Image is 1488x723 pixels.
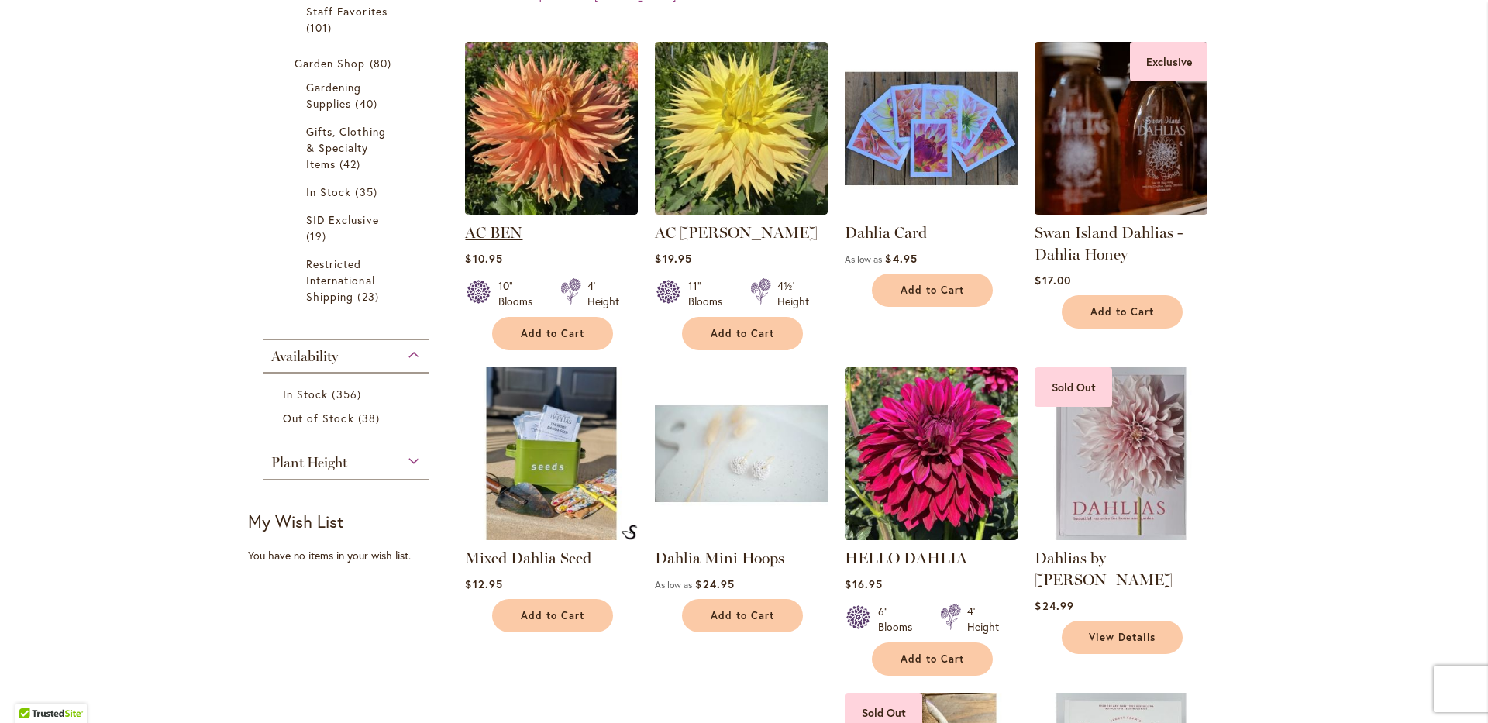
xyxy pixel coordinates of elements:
[339,156,364,172] span: 42
[655,549,784,567] a: Dahlia Mini Hoops
[492,317,613,350] button: Add to Cart
[521,327,584,340] span: Add to Cart
[1035,42,1207,215] img: Swan Island Dahlias - Dahlia Honey
[271,454,347,471] span: Plant Height
[682,599,803,632] button: Add to Cart
[12,668,55,711] iframe: Launch Accessibility Center
[306,123,391,172] a: Gifts, Clothing &amp; Specialty Items
[845,203,1018,218] a: Group shot of Dahlia Cards
[521,609,584,622] span: Add to Cart
[248,510,343,532] strong: My Wish List
[872,274,993,307] button: Add to Cart
[711,609,774,622] span: Add to Cart
[355,184,381,200] span: 35
[682,317,803,350] button: Add to Cart
[294,55,402,71] a: Garden Shop
[306,79,391,112] a: Gardening Supplies
[845,577,882,591] span: $16.95
[283,411,354,425] span: Out of Stock
[1035,549,1173,589] a: Dahlias by [PERSON_NAME]
[655,528,828,543] a: Dahlia Mini Hoops
[901,284,964,297] span: Add to Cart
[248,548,455,563] div: You have no items in your wish list.
[777,278,809,309] div: 4½' Height
[845,528,1018,543] a: Hello Dahlia
[1035,598,1073,613] span: $24.99
[1035,223,1183,263] a: Swan Island Dahlias - Dahlia Honey
[465,528,638,543] a: Mixed Dahlia Seed Mixed Dahlia Seed
[621,525,638,540] img: Mixed Dahlia Seed
[655,579,692,590] span: As low as
[845,549,967,567] a: HELLO DAHLIA
[306,3,391,36] a: Staff Favorites
[872,642,993,676] button: Add to Cart
[283,387,328,401] span: In Stock
[465,223,522,242] a: AC BEN
[498,278,542,309] div: 10" Blooms
[357,288,382,305] span: 23
[465,203,638,218] a: AC BEN
[306,228,330,244] span: 19
[655,251,691,266] span: $19.95
[1090,305,1154,318] span: Add to Cart
[587,278,619,309] div: 4' Height
[1062,295,1183,329] button: Add to Cart
[655,223,818,242] a: AC [PERSON_NAME]
[901,652,964,666] span: Add to Cart
[355,95,381,112] span: 40
[711,327,774,340] span: Add to Cart
[370,55,395,71] span: 80
[1035,203,1207,218] a: Swan Island Dahlias - Dahlia Honey Exclusive
[1130,42,1207,81] div: Exclusive
[655,42,828,215] img: AC Jeri
[465,367,638,540] img: Mixed Dahlia Seed
[1035,367,1207,540] img: Dahlias by Naomi Slade - FRONT
[306,184,351,199] span: In Stock
[306,184,391,200] a: In Stock
[332,386,364,402] span: 356
[1035,528,1207,543] a: Dahlias by Naomi Slade - FRONT Sold Out
[845,367,1018,540] img: Hello Dahlia
[465,577,502,591] span: $12.95
[306,212,391,244] a: SID Exclusive
[492,599,613,632] button: Add to Cart
[306,19,336,36] span: 101
[306,80,361,111] span: Gardening Supplies
[695,577,734,591] span: $24.95
[283,386,414,402] a: In Stock 356
[1035,273,1070,287] span: $17.00
[358,410,384,426] span: 38
[845,253,882,265] span: As low as
[1035,367,1112,407] div: Sold Out
[271,348,338,365] span: Availability
[878,604,921,635] div: 6" Blooms
[306,256,391,305] a: Restricted International Shipping
[465,549,591,567] a: Mixed Dahlia Seed
[885,251,917,266] span: $4.95
[465,42,638,215] img: AC BEN
[306,212,379,227] span: SID Exclusive
[845,42,1018,215] img: Group shot of Dahlia Cards
[845,223,927,242] a: Dahlia Card
[1089,631,1156,644] span: View Details
[306,256,375,304] span: Restricted International Shipping
[294,56,366,71] span: Garden Shop
[306,124,386,171] span: Gifts, Clothing & Specialty Items
[1062,621,1183,654] a: View Details
[655,367,828,540] img: Dahlia Mini Hoops
[306,4,387,19] span: Staff Favorites
[465,251,502,266] span: $10.95
[967,604,999,635] div: 4' Height
[688,278,732,309] div: 11" Blooms
[655,203,828,218] a: AC Jeri
[283,410,414,426] a: Out of Stock 38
